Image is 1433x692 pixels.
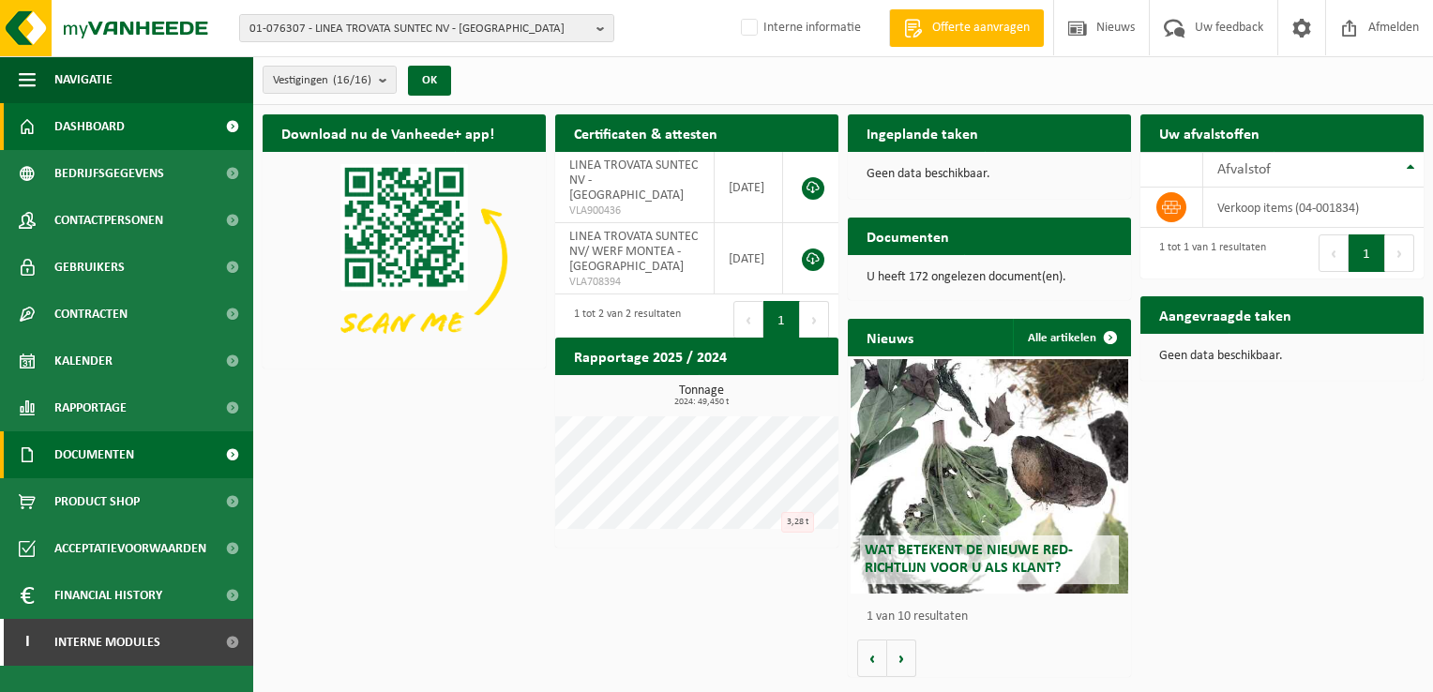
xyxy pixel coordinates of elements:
h2: Nieuws [848,319,932,355]
span: Navigatie [54,56,113,103]
span: Contracten [54,291,128,338]
p: U heeft 172 ongelezen document(en). [867,271,1112,284]
span: Vestigingen [273,67,371,95]
h2: Documenten [848,218,968,254]
h2: Ingeplande taken [848,114,997,151]
span: Product Shop [54,478,140,525]
button: 1 [1349,234,1385,272]
h2: Certificaten & attesten [555,114,736,151]
span: Gebruikers [54,244,125,291]
span: Afvalstof [1217,162,1271,177]
td: [DATE] [715,152,783,223]
span: LINEA TROVATA SUNTEC NV - [GEOGRAPHIC_DATA] [569,158,698,203]
a: Bekijk rapportage [699,374,837,412]
td: verkoop items (04-001834) [1203,188,1424,228]
label: Interne informatie [737,14,861,42]
h2: Aangevraagde taken [1140,296,1310,333]
button: 01-076307 - LINEA TROVATA SUNTEC NV - [GEOGRAPHIC_DATA] [239,14,614,42]
span: Interne modules [54,619,160,666]
button: Vestigingen(16/16) [263,66,397,94]
span: 01-076307 - LINEA TROVATA SUNTEC NV - [GEOGRAPHIC_DATA] [249,15,589,43]
count: (16/16) [333,74,371,86]
span: Wat betekent de nieuwe RED-richtlijn voor u als klant? [865,543,1073,576]
span: VLA708394 [569,275,700,290]
button: Previous [1319,234,1349,272]
span: Contactpersonen [54,197,163,244]
button: Vorige [857,639,887,677]
h3: Tonnage [565,384,838,407]
p: 1 van 10 resultaten [867,610,1122,624]
a: Alle artikelen [1013,319,1129,356]
span: LINEA TROVATA SUNTEC NV/ WERF MONTEA - [GEOGRAPHIC_DATA] [569,230,698,274]
span: Documenten [54,431,134,478]
button: Previous [733,301,763,338]
a: Offerte aanvragen [889,9,1044,47]
p: Geen data beschikbaar. [867,168,1112,181]
img: Download de VHEPlus App [263,152,546,365]
span: 2024: 49,450 t [565,398,838,407]
button: Next [800,301,829,338]
button: 1 [763,301,800,338]
h2: Rapportage 2025 / 2024 [555,338,746,374]
td: [DATE] [715,223,783,294]
span: Financial History [54,572,162,619]
div: 3,28 t [781,512,814,533]
button: Volgende [887,639,916,677]
button: OK [408,66,451,96]
span: Kalender [54,338,113,384]
span: VLA900436 [569,203,700,218]
span: Dashboard [54,103,125,150]
span: Rapportage [54,384,127,431]
p: Geen data beschikbaar. [1159,350,1405,363]
span: Bedrijfsgegevens [54,150,164,197]
button: Next [1385,234,1414,272]
h2: Download nu de Vanheede+ app! [263,114,513,151]
span: Offerte aanvragen [928,19,1034,38]
span: I [19,619,36,666]
h2: Uw afvalstoffen [1140,114,1278,151]
span: Acceptatievoorwaarden [54,525,206,572]
div: 1 tot 1 van 1 resultaten [1150,233,1266,274]
div: 1 tot 2 van 2 resultaten [565,299,681,340]
a: Wat betekent de nieuwe RED-richtlijn voor u als klant? [851,359,1128,594]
